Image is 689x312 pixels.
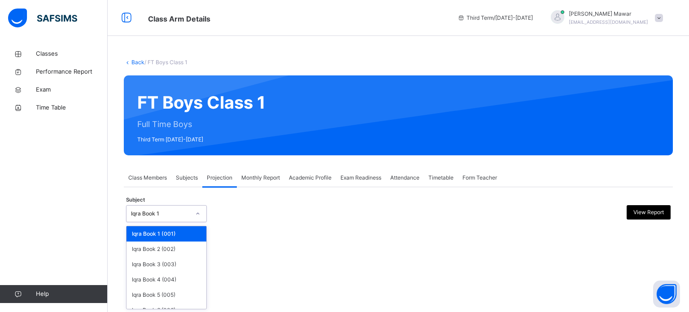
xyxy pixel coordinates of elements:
span: [PERSON_NAME] Mawar [569,10,648,18]
span: Projection [207,174,232,182]
span: Performance Report [36,67,108,76]
span: Timetable [428,174,454,182]
div: Iqra Book 1 [131,210,190,218]
span: Help [36,290,107,299]
span: Time Table [36,103,108,112]
span: Class Arm Details [148,14,210,23]
span: Class Members [128,174,167,182]
div: Iqra Book 1 (001) [126,226,206,242]
span: Exam Readiness [340,174,381,182]
span: Monthly Report [241,174,280,182]
span: Exam [36,85,108,94]
button: Open asap [653,281,680,308]
a: Back [131,59,144,66]
span: Attendance [390,174,419,182]
span: View Report [633,208,664,216]
span: Subjects [176,174,198,182]
span: session/term information [458,14,533,22]
div: Hafiz AbdullahMawar [542,10,667,26]
span: Subject [126,196,145,204]
span: Classes [36,49,108,58]
span: Academic Profile [289,174,331,182]
div: Iqra Book 5 (005) [126,287,206,303]
span: / FT Boys Class 1 [144,59,188,66]
span: [EMAIL_ADDRESS][DOMAIN_NAME] [569,19,648,25]
span: Form Teacher [462,174,497,182]
div: Iqra Book 4 (004) [126,272,206,287]
div: Iqra Book 3 (003) [126,257,206,272]
img: safsims [8,9,77,27]
div: Iqra Book 2 (002) [126,242,206,257]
